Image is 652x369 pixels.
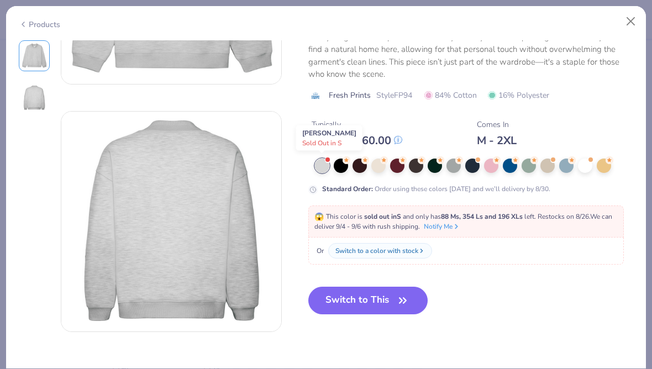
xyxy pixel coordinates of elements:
[312,119,402,130] div: Typically
[302,139,341,147] span: Sold Out in S
[314,212,612,231] span: This color is and only has left . Restocks on 8/26. We can deliver 9/4 - 9/6 with rush shipping.
[364,212,401,221] strong: sold out in S
[328,243,432,259] button: Switch to a color with stock
[488,89,549,101] span: 16% Polyester
[477,119,517,130] div: Comes In
[308,287,428,314] button: Switch to This
[621,11,642,32] button: Close
[329,89,371,101] span: Fresh Prints
[21,85,48,111] img: Back
[322,184,373,193] strong: Standard Order :
[61,112,281,331] img: Back
[424,222,460,231] button: Notify Me
[21,43,48,69] img: Front
[314,212,324,222] span: 😱
[296,125,362,151] div: [PERSON_NAME]
[335,246,418,256] div: Switch to a color with stock
[477,134,517,147] div: M - 2XL
[19,19,60,30] div: Products
[322,184,550,194] div: Order using these colors [DATE] and we’ll delivery by 8/30.
[312,134,402,147] div: $ 52.00 - $ 60.00
[314,246,324,256] span: Or
[441,212,523,221] strong: 88 Ms, 354 Ls and 196 XLs
[308,91,323,100] img: brand logo
[376,89,412,101] span: Style FP94
[424,89,477,101] span: 84% Cotton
